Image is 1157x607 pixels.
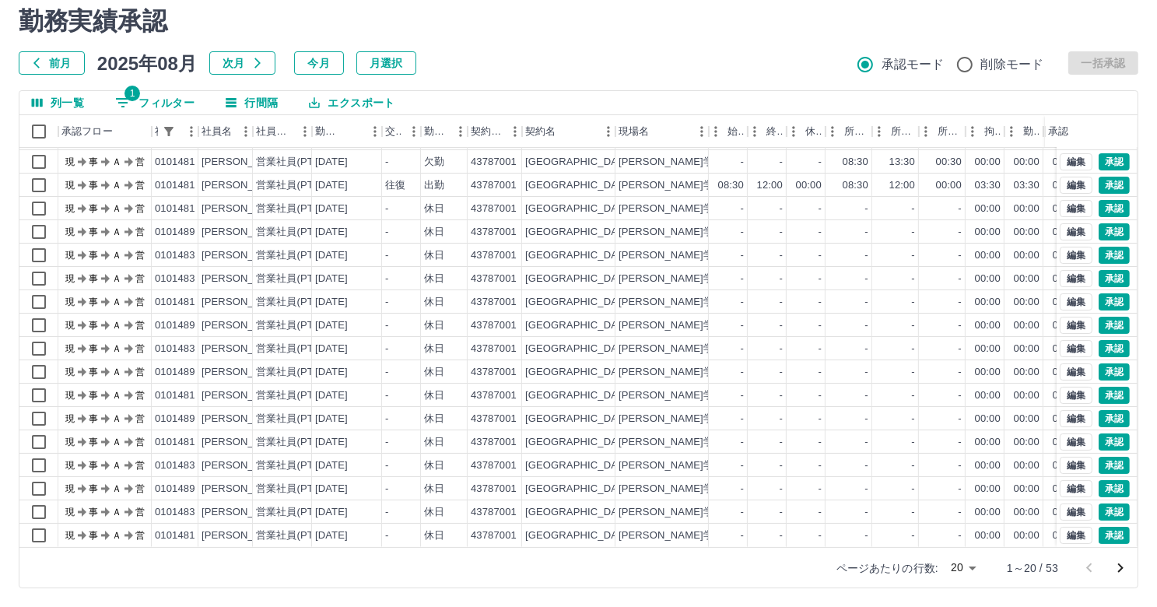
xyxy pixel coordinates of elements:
[525,178,633,193] div: [GEOGRAPHIC_DATA]
[865,202,868,216] div: -
[1099,387,1130,404] button: 承認
[97,51,197,75] h5: 2025年08月
[89,203,98,214] text: 事
[135,320,145,331] text: 営
[741,202,744,216] div: -
[619,295,785,310] div: [PERSON_NAME]学校給食センター
[424,178,444,193] div: 出勤
[959,248,962,263] div: -
[155,155,195,170] div: 0101481
[619,178,785,193] div: [PERSON_NAME]学校給食センター
[1099,363,1130,381] button: 承認
[912,342,915,356] div: -
[61,115,113,148] div: 承認フロー
[945,556,982,579] div: 20
[984,115,1001,148] div: 拘束
[315,115,342,148] div: 勤務日
[385,178,405,193] div: 往復
[975,178,1001,193] div: 03:30
[202,295,286,310] div: [PERSON_NAME]
[1099,247,1130,264] button: 承認
[1099,480,1130,497] button: 承認
[1053,318,1078,333] div: 00:00
[1060,503,1092,521] button: 編集
[296,91,407,114] button: エクスポート
[256,365,338,380] div: 営業社員(PT契約)
[385,318,388,333] div: -
[1053,155,1078,170] div: 00:00
[89,273,98,284] text: 事
[1053,202,1078,216] div: 00:00
[525,115,556,148] div: 契約名
[936,178,962,193] div: 00:00
[525,155,633,170] div: [GEOGRAPHIC_DATA]
[936,155,962,170] div: 00:30
[912,225,915,240] div: -
[202,272,286,286] div: [PERSON_NAME]
[315,178,348,193] div: [DATE]
[796,178,822,193] div: 00:00
[975,272,1001,286] div: 00:00
[872,115,919,148] div: 所定終業
[938,115,962,148] div: 所定休憩
[1099,153,1130,170] button: 承認
[1014,155,1040,170] div: 00:00
[315,248,348,263] div: [DATE]
[805,115,822,148] div: 休憩
[865,225,868,240] div: -
[424,295,444,310] div: 休日
[975,318,1001,333] div: 00:00
[112,296,121,307] text: Ａ
[424,225,444,240] div: 休日
[19,6,1138,36] h2: 勤務実績承認
[180,120,203,143] button: メニュー
[202,365,286,380] div: [PERSON_NAME]
[256,248,338,263] div: 営業社員(PT契約)
[1099,433,1130,451] button: 承認
[1053,342,1078,356] div: 00:00
[135,250,145,261] text: 営
[741,248,744,263] div: -
[356,51,416,75] button: 月選択
[112,320,121,331] text: Ａ
[865,272,868,286] div: -
[152,115,198,148] div: 社員番号
[780,202,783,216] div: -
[89,320,98,331] text: 事
[1053,178,1078,193] div: 00:00
[1060,223,1092,240] button: 編集
[741,318,744,333] div: -
[202,225,286,240] div: [PERSON_NAME]
[975,225,1001,240] div: 00:00
[959,342,962,356] div: -
[1053,248,1078,263] div: 00:00
[112,226,121,237] text: Ａ
[158,121,180,142] button: フィルター表示
[89,343,98,354] text: 事
[155,248,195,263] div: 0101483
[981,55,1044,74] span: 削除モード
[315,202,348,216] div: [DATE]
[293,120,317,143] button: メニュー
[312,115,382,148] div: 勤務日
[471,202,517,216] div: 43787001
[58,115,152,148] div: 承認フロー
[780,272,783,286] div: -
[471,115,503,148] div: 契約コード
[619,318,785,333] div: [PERSON_NAME]学校給食センター
[382,115,421,148] div: 交通費
[89,226,98,237] text: 事
[155,295,195,310] div: 0101481
[112,180,121,191] text: Ａ
[865,342,868,356] div: -
[424,115,449,148] div: 勤務区分
[741,155,744,170] div: -
[155,365,195,380] div: 0101489
[1060,270,1092,287] button: 編集
[525,248,633,263] div: [GEOGRAPHIC_DATA]
[959,272,962,286] div: -
[1004,115,1043,148] div: 勤務
[385,248,388,263] div: -
[718,178,744,193] div: 08:30
[19,91,96,114] button: 列選択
